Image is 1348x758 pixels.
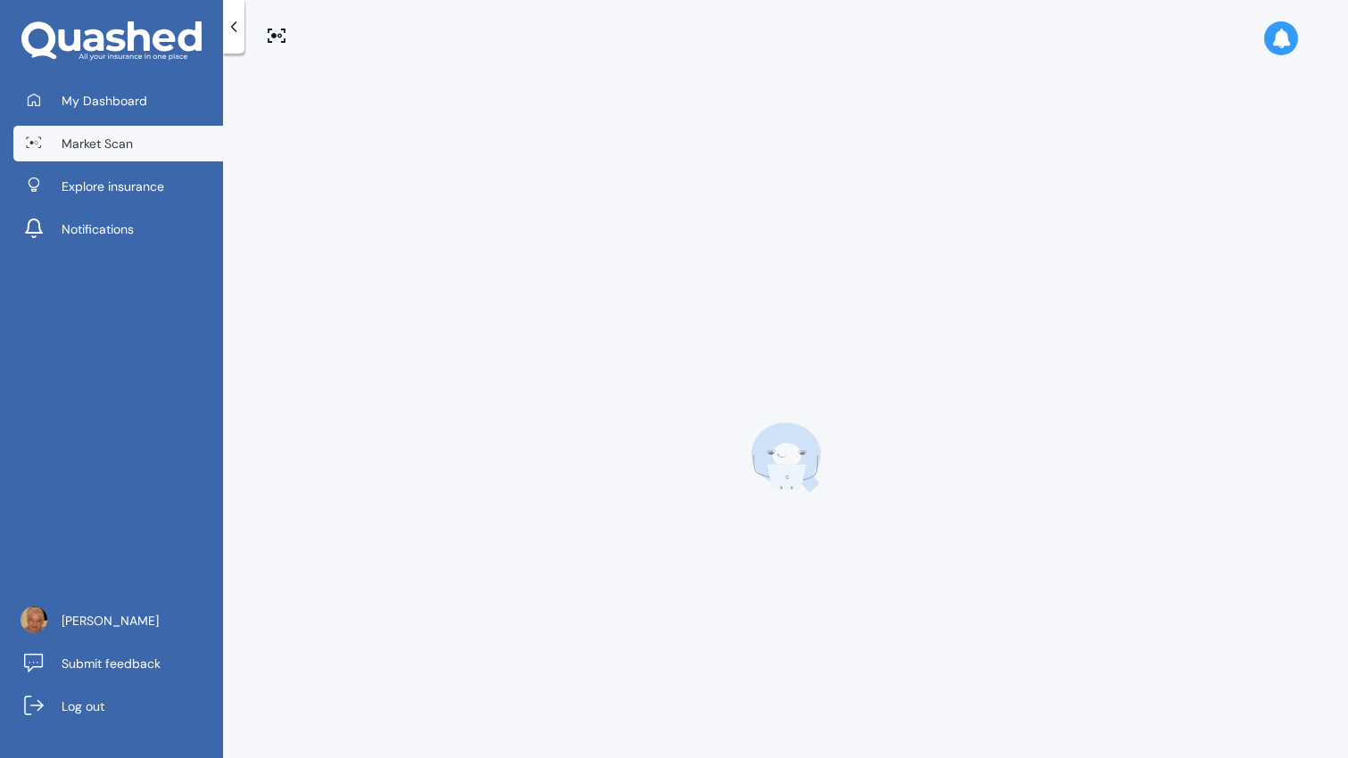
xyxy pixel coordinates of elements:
a: My Dashboard [13,83,223,119]
span: Explore insurance [62,177,164,195]
span: Log out [62,697,104,715]
a: [PERSON_NAME] [13,603,223,639]
a: Log out [13,688,223,724]
a: Market Scan [13,126,223,161]
img: ACg8ocLnaLNuqPX1_6D1NGgswmw2rQb9fMG7J1BA8_HoBTD-B0WaaiDi=s96-c [21,606,47,633]
span: Notifications [62,220,134,238]
a: Submit feedback [13,646,223,681]
img: q-laptop.bc25ffb5ccee3f42f31d.webp [750,422,822,493]
span: Submit feedback [62,655,161,672]
a: Explore insurance [13,169,223,204]
a: Notifications [13,211,223,247]
span: My Dashboard [62,92,147,110]
span: Market Scan [62,135,133,152]
span: [PERSON_NAME] [62,612,159,630]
